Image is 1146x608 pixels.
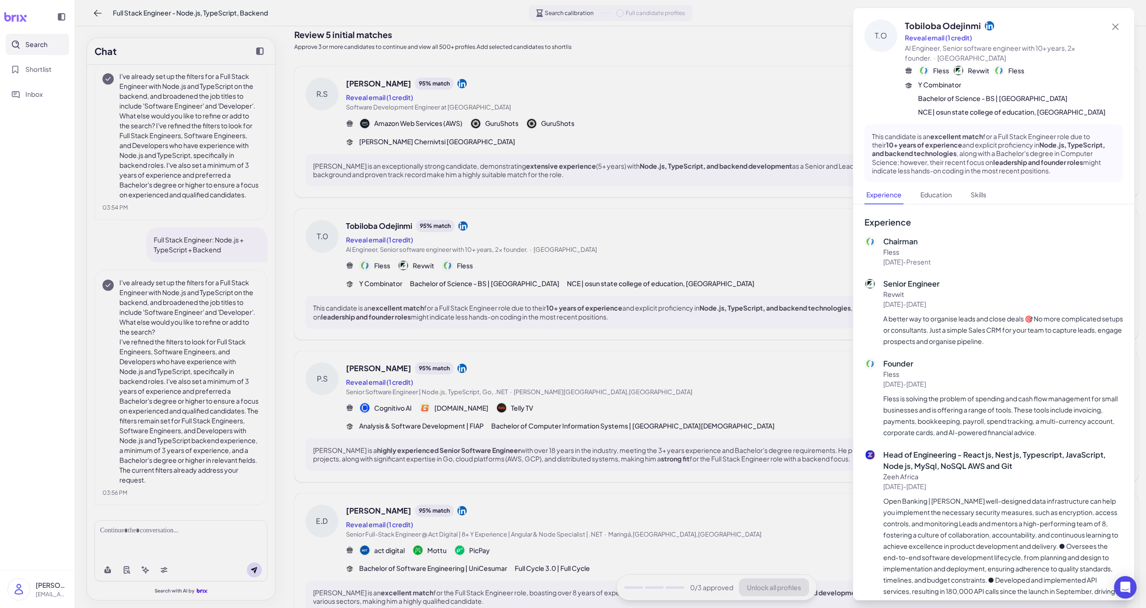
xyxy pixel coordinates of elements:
span: Tobiloba Odejinmi [905,19,981,32]
img: 公司logo [865,279,875,288]
p: Fless is solving the problem of spending and cash flow management for small businesses and is off... [883,393,1123,438]
strong: Node.js, TypeScript, and backend technologies [872,140,1105,157]
span: Y Combinator [918,80,961,90]
img: 公司logo [994,66,1004,75]
p: Chairman [883,236,931,247]
p: [DATE] - Present [883,257,931,267]
div: Open Intercom Messenger [1114,576,1137,599]
p: This candidate is an for a Full Stack Engineer role due to their and explicit proficiency in , al... [872,132,1115,175]
p: Founder [883,358,1123,369]
p: A better way to organise leads and close deals 🎯 No more complicated setups or consultants. Just ... [883,313,1123,347]
strong: excellent match [930,132,983,140]
img: 公司logo [865,359,875,368]
span: Shortlist [25,64,52,74]
nav: Tabs [864,186,1123,204]
p: [DATE] - [DATE] [883,299,1123,309]
button: Education [918,186,954,204]
img: 公司logo [865,237,875,246]
p: Fless [883,369,1123,379]
h3: Experience [864,216,1123,228]
p: Head of Engineering - React js, Nest js, Typescript, JavaScript, Node js, MySql, NoSQL AWS and Git [883,449,1123,472]
span: Fless [933,66,949,76]
p: Revwit [883,289,1123,299]
p: [DATE] - [DATE] [883,482,1123,491]
div: T.O [864,19,897,52]
strong: 10+ years of experience [886,140,962,149]
span: Bachelor of Science - BS | [GEOGRAPHIC_DATA] [918,94,1068,103]
span: Revwit [968,66,989,76]
button: Skills [969,186,988,204]
p: [EMAIL_ADDRESS][DOMAIN_NAME] [36,590,67,599]
img: 公司logo [865,450,875,460]
span: · [934,54,935,62]
p: [PERSON_NAME] [36,580,67,590]
span: Inbox [25,89,43,99]
button: Shortlist [6,59,69,80]
button: Inbox [6,84,69,105]
p: Senior Engineer [883,278,1123,289]
span: Fless [1008,66,1024,76]
span: NCE | osun state college of education, [GEOGRAPHIC_DATA] [918,107,1106,117]
p: [DATE] - [DATE] [883,379,1123,389]
img: user_logo.png [8,578,30,600]
img: 公司logo [954,66,963,75]
p: Zeeh Africa [883,472,1123,482]
button: Experience [864,186,903,204]
p: Fless [883,247,931,257]
strong: leadership and founder roles [993,158,1083,166]
span: AI Engineer, Senior software engineer with 10+ years, 2x founder. [905,44,1075,62]
span: [GEOGRAPHIC_DATA] [937,54,1006,62]
button: Search [6,34,69,55]
span: Search [25,39,47,49]
button: Reveal email (1 credit) [905,33,972,43]
img: 公司logo [919,66,928,75]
